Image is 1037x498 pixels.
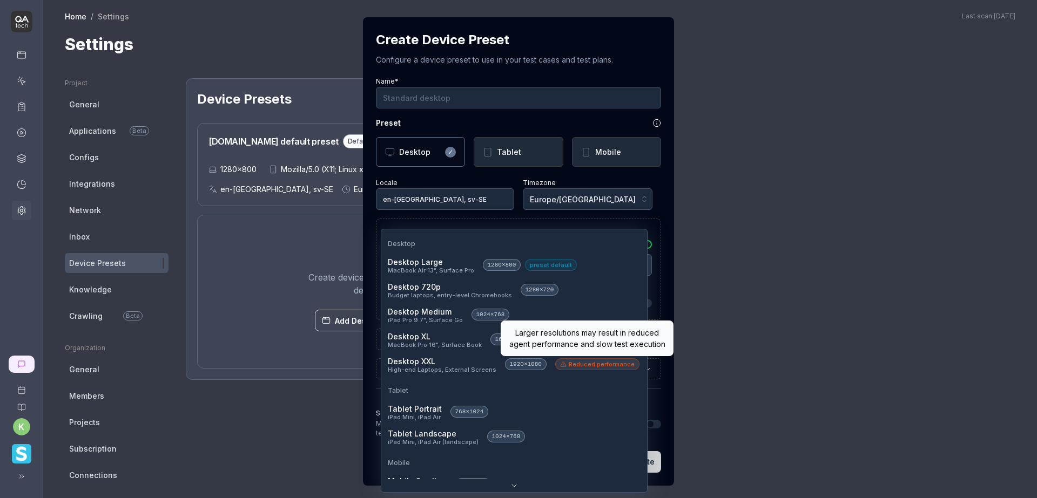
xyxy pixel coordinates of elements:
[388,256,443,268] span: Desktop Large
[388,317,463,323] span: iPad Pro 9.7", Surface Go
[455,407,484,417] span: 768 × 1024
[388,342,482,348] span: MacBook Pro 16", Surface Book
[388,475,436,487] span: Mobile Small
[388,292,512,298] span: Budget laptops, entry-level Chromebooks
[388,367,496,373] span: High-end Laptops, External Screens
[388,428,456,439] span: Tablet Landscape
[388,356,435,367] span: Desktop XXL
[488,261,516,270] span: 1280 × 800
[388,403,442,414] span: Tablet Portrait
[383,236,645,252] div: Desktop
[388,414,441,420] span: iPad Mini, iPad Air
[492,432,521,441] span: 1024 × 768
[388,306,452,317] span: Desktop Medium
[383,455,645,471] div: Mobile
[507,327,667,350] div: Larger resolutions may result in reduced agent performance and slow test execution
[388,331,430,342] span: Desktop XL
[526,285,554,295] span: 1280 × 720
[383,383,645,399] div: Tablet
[476,310,505,319] span: 1024 × 768
[388,268,474,274] span: MacBook Air 13", Surface Pro
[388,281,441,292] span: Desktop 720p
[555,358,639,371] div: Reduced performance
[495,335,524,344] span: 1600 × 900
[525,259,577,271] div: preset default
[510,360,542,369] span: 1920 × 1080
[388,439,479,445] span: iPad Mini, iPad Air (landscape)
